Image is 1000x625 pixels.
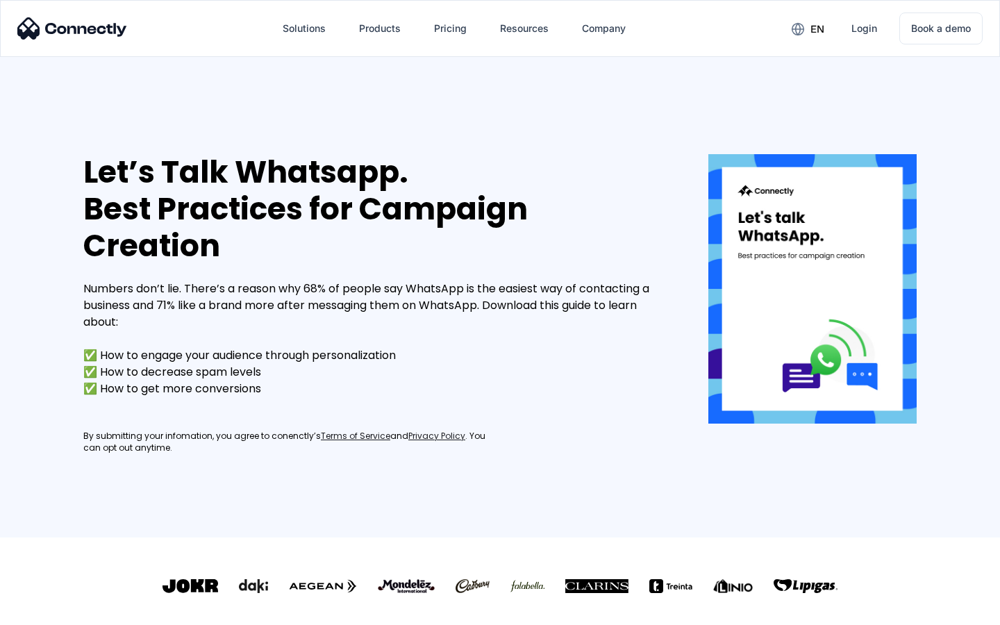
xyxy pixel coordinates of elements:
div: Products [348,12,412,45]
div: By submitting your infomation, you agree to conenctly’s and . You can opt out anytime. [83,431,500,454]
div: Resources [489,12,560,45]
div: en [810,19,824,39]
div: Products [359,19,401,38]
div: Company [582,19,626,38]
div: Login [851,19,877,38]
div: en [781,18,835,39]
a: Login [840,12,888,45]
aside: Language selected: English [14,601,83,620]
div: Solutions [283,19,326,38]
div: Pricing [434,19,467,38]
img: Connectly Logo [17,17,127,40]
div: Company [571,12,637,45]
a: Privacy Policy [408,431,465,442]
div: Let’s Talk Whatsapp. Best Practices for Campaign Creation [83,154,667,264]
div: Resources [500,19,549,38]
div: Solutions [272,12,337,45]
a: Terms of Service [321,431,390,442]
a: Pricing [423,12,478,45]
a: Book a demo [899,12,983,44]
ul: Language list [28,601,83,620]
div: Numbers don’t lie. There’s a reason why 68% of people say WhatsApp is the easiest way of contacti... [83,281,667,397]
